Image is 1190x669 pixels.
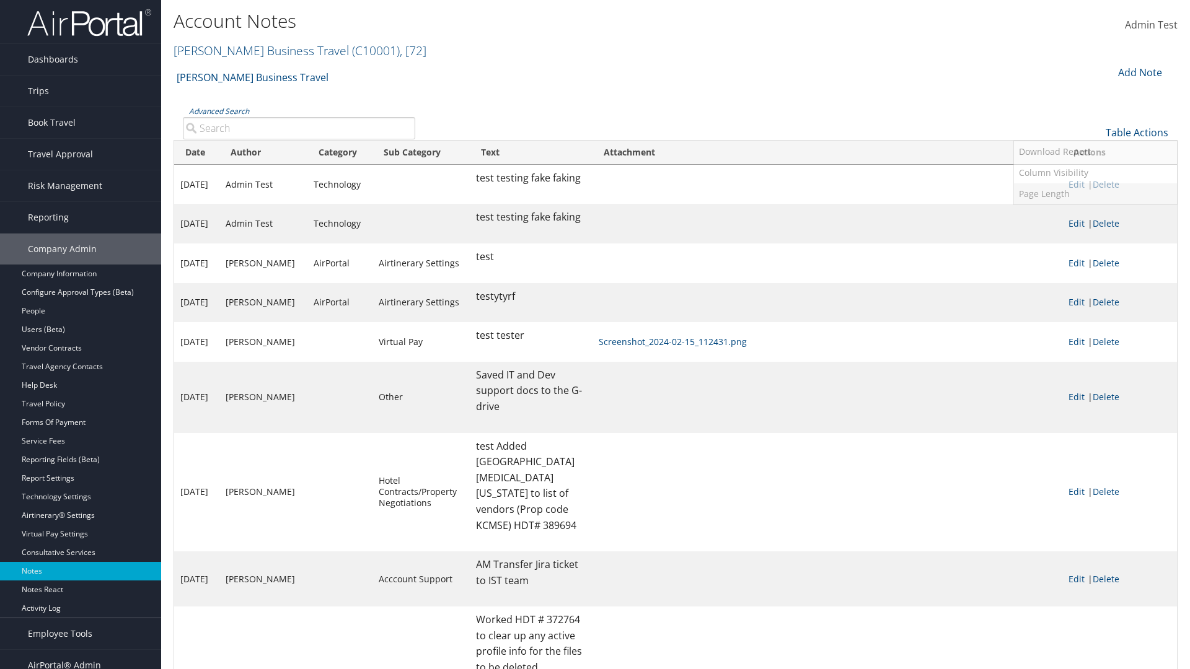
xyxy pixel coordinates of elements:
[28,618,92,649] span: Employee Tools
[28,44,78,75] span: Dashboards
[28,107,76,138] span: Book Travel
[27,8,151,37] img: airportal-logo.png
[28,76,49,107] span: Trips
[28,139,93,170] span: Travel Approval
[1014,183,1177,204] a: Page Length
[28,170,102,201] span: Risk Management
[1014,162,1177,183] a: Column Visibility
[28,202,69,233] span: Reporting
[1014,141,1177,162] a: Download Report
[28,234,97,265] span: Company Admin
